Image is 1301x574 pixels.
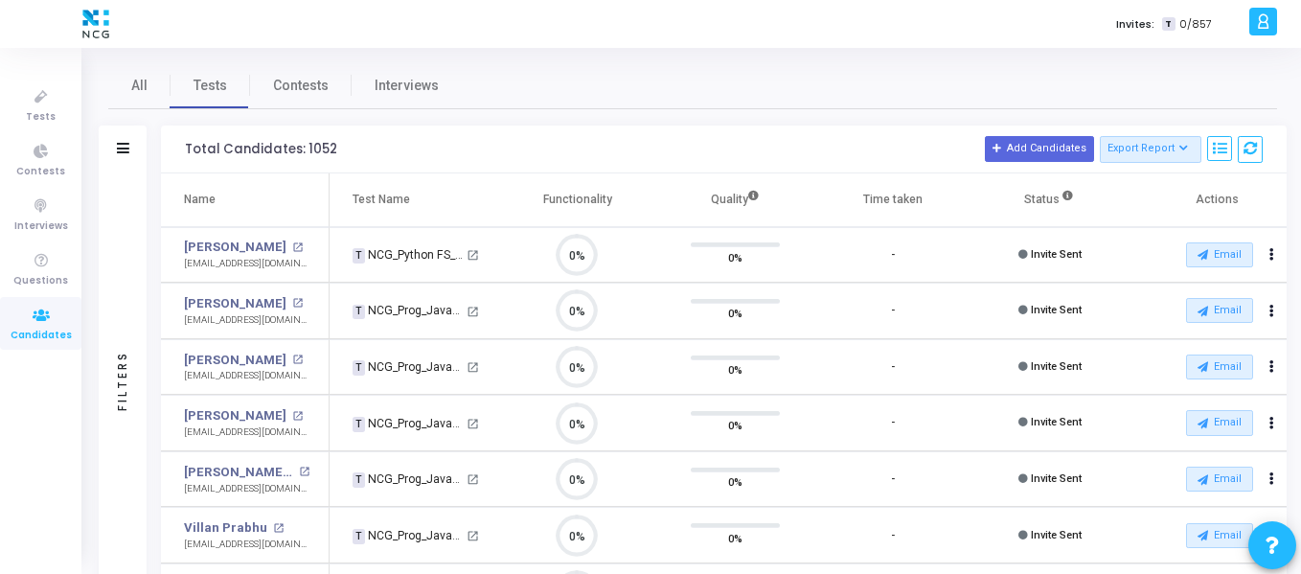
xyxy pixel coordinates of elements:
button: Email [1186,523,1253,548]
div: - [891,359,895,376]
span: Invite Sent [1031,248,1082,261]
div: Name [184,189,216,210]
span: T [1162,17,1175,32]
th: Functionality [499,173,657,227]
div: Time taken [863,189,923,210]
div: [EMAIL_ADDRESS][DOMAIN_NAME] [184,482,309,496]
a: [PERSON_NAME] [184,294,286,313]
span: 0% [728,472,742,492]
mat-icon: open_in_new [467,418,479,430]
label: Invites: [1116,16,1154,33]
div: NCG_Prog_JavaFS_2025_Test [353,302,464,319]
button: Export Report [1100,136,1202,163]
span: Invite Sent [1031,360,1082,373]
span: Invite Sent [1031,472,1082,485]
span: T [353,360,365,376]
mat-icon: open_in_new [467,530,479,542]
button: Email [1186,467,1253,492]
th: Test Name [330,173,498,227]
button: Email [1186,242,1253,267]
div: - [891,415,895,431]
div: NCG_Python FS_Developer_2025 [353,246,464,264]
span: Questions [13,273,68,289]
img: logo [78,5,114,43]
span: T [353,305,365,320]
span: Invite Sent [1031,529,1082,541]
div: Total Candidates: 1052 [185,142,337,157]
span: 0/857 [1179,16,1212,33]
span: Contests [273,76,329,96]
mat-icon: open_in_new [467,473,479,486]
button: Add Candidates [985,136,1094,161]
div: NCG_Prog_JavaFS_2025_Test [353,471,464,488]
a: [PERSON_NAME][DEMOGRAPHIC_DATA] [184,463,294,482]
mat-icon: open_in_new [273,523,284,534]
mat-icon: open_in_new [467,249,479,262]
div: NCG_Prog_JavaFS_2025_Test [353,415,464,432]
span: Contests [16,164,65,180]
th: Actions [1130,173,1288,227]
span: Interviews [14,218,68,235]
button: Email [1186,355,1253,379]
span: T [353,248,365,264]
button: Actions [1258,241,1285,268]
button: Email [1186,298,1253,323]
span: All [131,76,148,96]
button: Email [1186,410,1253,435]
span: 0% [728,360,742,379]
span: 0% [728,247,742,266]
button: Actions [1258,410,1285,437]
div: - [891,471,895,488]
button: Actions [1258,354,1285,380]
mat-icon: open_in_new [467,306,479,318]
span: 0% [728,304,742,323]
div: [EMAIL_ADDRESS][DOMAIN_NAME] [184,538,309,552]
mat-icon: open_in_new [467,361,479,374]
mat-icon: open_in_new [292,411,303,422]
span: T [353,472,365,488]
div: [EMAIL_ADDRESS][DOMAIN_NAME] [184,257,309,271]
span: Interviews [375,76,439,96]
div: - [891,528,895,544]
th: Quality [656,173,814,227]
button: Actions [1258,298,1285,325]
span: Tests [194,76,227,96]
div: Filters [114,275,131,486]
div: - [891,303,895,319]
a: [PERSON_NAME] [184,238,286,257]
div: NCG_Prog_JavaFS_2025_Test [353,527,464,544]
span: Candidates [11,328,72,344]
span: T [353,529,365,544]
a: [PERSON_NAME] [184,351,286,370]
span: T [353,417,365,432]
span: 0% [728,416,742,435]
div: NCG_Prog_JavaFS_2025_Test [353,358,464,376]
th: Status [971,173,1130,227]
mat-icon: open_in_new [292,355,303,365]
button: Actions [1258,466,1285,493]
mat-icon: open_in_new [299,467,309,477]
mat-icon: open_in_new [292,298,303,309]
div: [EMAIL_ADDRESS][DOMAIN_NAME] [184,313,309,328]
div: [EMAIL_ADDRESS][DOMAIN_NAME] [184,425,309,440]
mat-icon: open_in_new [292,242,303,253]
div: [EMAIL_ADDRESS][DOMAIN_NAME] [184,369,309,383]
a: [PERSON_NAME] [184,406,286,425]
span: Tests [26,109,56,126]
span: Invite Sent [1031,304,1082,316]
div: - [891,247,895,264]
span: 0% [728,528,742,547]
span: Invite Sent [1031,416,1082,428]
a: Villan Prabhu [184,518,267,538]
